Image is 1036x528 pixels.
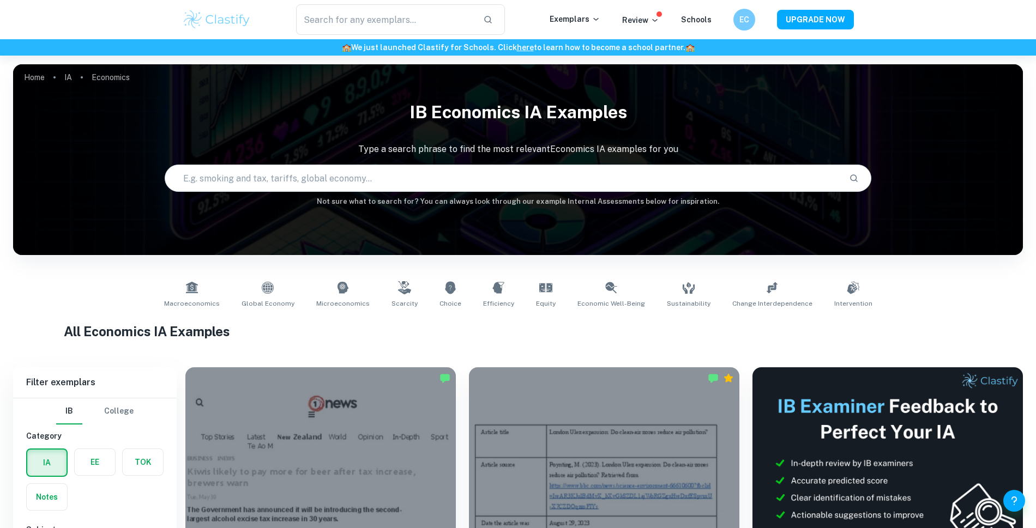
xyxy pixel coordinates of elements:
[13,367,177,398] h6: Filter exemplars
[26,430,164,442] h6: Category
[667,299,710,308] span: Sustainability
[483,299,514,308] span: Efficiency
[56,398,82,424] button: IB
[439,373,450,384] img: Marked
[723,373,734,384] div: Premium
[342,43,351,52] span: 🏫
[92,71,130,83] p: Economics
[681,15,712,24] a: Schools
[2,41,1034,53] h6: We just launched Clastify for Schools. Click to learn how to become a school partner.
[13,95,1023,130] h1: IB Economics IA examples
[316,299,370,308] span: Microeconomics
[517,43,534,52] a: here
[439,299,461,308] span: Choice
[104,398,134,424] button: College
[622,14,659,26] p: Review
[732,299,812,308] span: Change Interdependence
[577,299,645,308] span: Economic Well-Being
[24,70,45,85] a: Home
[64,70,72,85] a: IA
[777,10,854,29] button: UPGRADE NOW
[296,4,474,35] input: Search for any exemplars...
[27,450,67,476] button: IA
[27,484,67,510] button: Notes
[123,449,163,475] button: TOK
[56,398,134,424] div: Filter type choice
[13,196,1023,207] h6: Not sure what to search for? You can always look through our example Internal Assessments below f...
[182,9,251,31] img: Clastify logo
[64,321,973,341] h1: All Economics IA Examples
[845,169,863,187] button: Search
[164,299,220,308] span: Macroeconomics
[708,373,719,384] img: Marked
[1003,490,1025,512] button: Help and Feedback
[391,299,418,308] span: Scarcity
[834,299,872,308] span: Intervention
[165,163,840,193] input: E.g. smoking and tax, tariffs, global economy...
[536,299,556,308] span: Equity
[685,43,695,52] span: 🏫
[13,143,1023,156] p: Type a search phrase to find the most relevant Economics IA examples for you
[242,299,294,308] span: Global Economy
[550,13,600,25] p: Exemplars
[75,449,115,475] button: EE
[738,14,751,26] h6: EC
[733,9,755,31] button: EC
